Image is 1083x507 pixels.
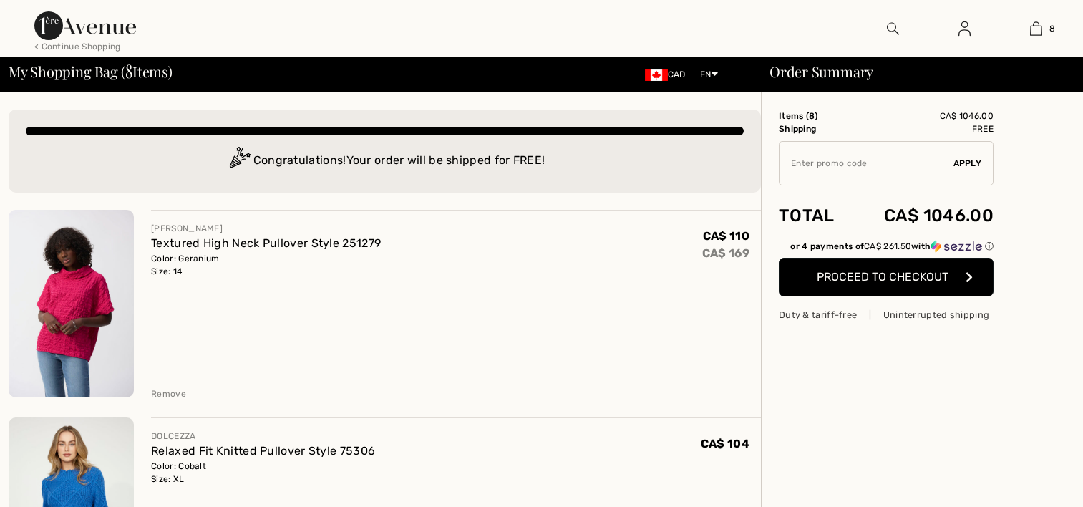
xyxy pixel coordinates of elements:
[9,210,134,397] img: Textured High Neck Pullover Style 251279
[151,444,375,458] a: Relaxed Fit Knitted Pullover Style 75306
[779,122,851,135] td: Shipping
[700,69,718,79] span: EN
[947,20,982,38] a: Sign In
[1049,22,1055,35] span: 8
[151,222,381,235] div: [PERSON_NAME]
[752,64,1074,79] div: Order Summary
[225,147,253,175] img: Congratulation2.svg
[931,240,982,253] img: Sezzle
[958,20,971,37] img: My Info
[702,246,749,260] s: CA$ 169
[703,229,749,243] span: CA$ 110
[26,147,744,175] div: Congratulations! Your order will be shipped for FREE!
[809,111,815,121] span: 8
[779,240,994,258] div: or 4 payments ofCA$ 261.50withSezzle Click to learn more about Sezzle
[851,122,994,135] td: Free
[151,252,381,278] div: Color: Geranium Size: 14
[851,110,994,122] td: CA$ 1046.00
[151,430,375,443] div: DOLCEZZA
[645,69,668,81] img: Canadian Dollar
[151,460,375,486] div: Color: Cobalt Size: XL
[151,236,381,250] a: Textured High Neck Pullover Style 251279
[701,437,749,450] span: CA$ 104
[125,61,132,79] span: 8
[790,240,994,253] div: or 4 payments of with
[953,157,982,170] span: Apply
[779,258,994,296] button: Proceed to Checkout
[864,241,911,251] span: CA$ 261.50
[779,191,851,240] td: Total
[887,20,899,37] img: search the website
[645,69,691,79] span: CAD
[779,110,851,122] td: Items ( )
[1001,20,1071,37] a: 8
[851,191,994,240] td: CA$ 1046.00
[34,40,121,53] div: < Continue Shopping
[151,387,186,400] div: Remove
[817,270,948,284] span: Proceed to Checkout
[780,142,953,185] input: Promo code
[34,11,136,40] img: 1ère Avenue
[9,64,173,79] span: My Shopping Bag ( Items)
[1030,20,1042,37] img: My Bag
[779,308,994,322] div: Duty & tariff-free | Uninterrupted shipping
